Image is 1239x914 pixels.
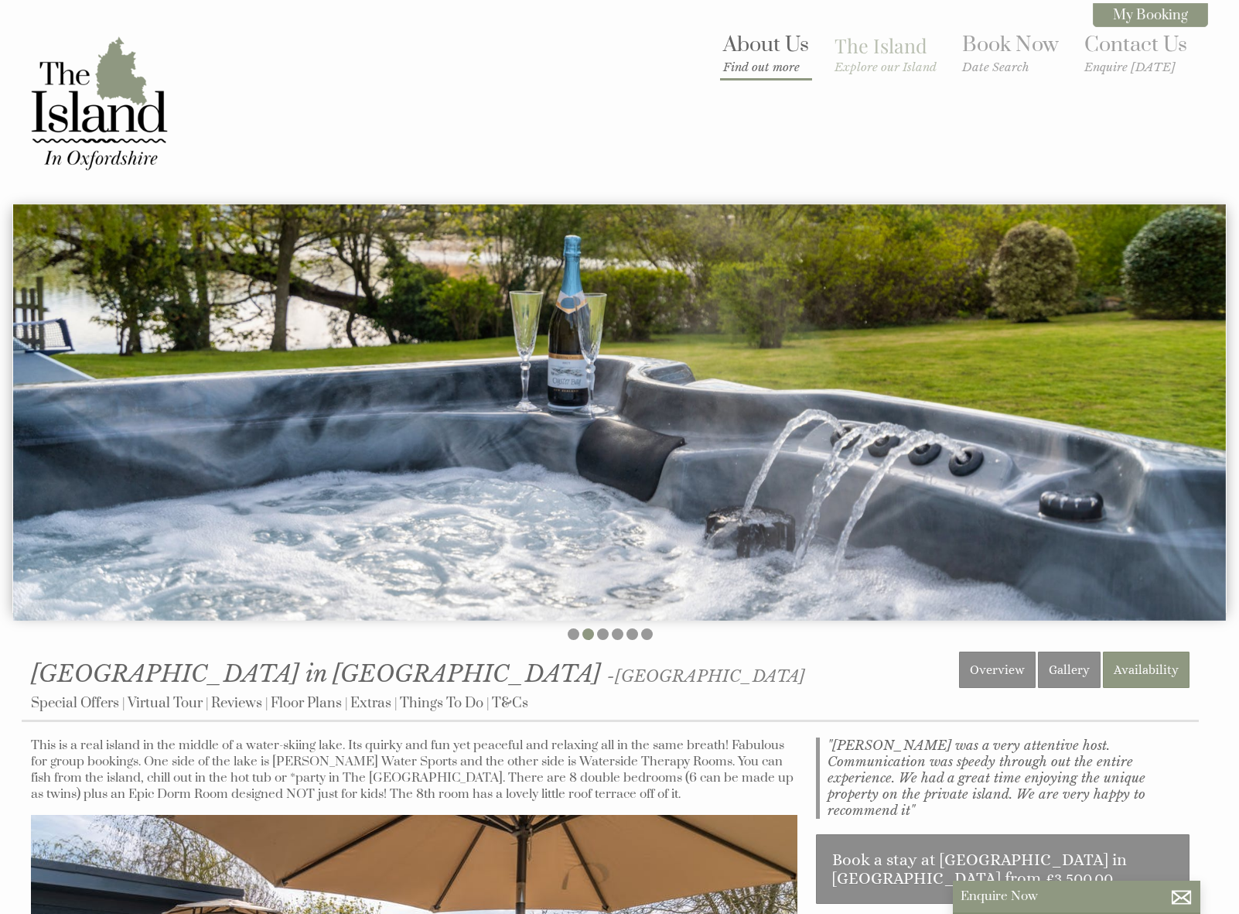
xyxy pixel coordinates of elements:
a: Gallery [1038,652,1101,688]
a: Floor Plans [271,694,342,712]
blockquote: "[PERSON_NAME] was a very attentive host. Communication was speedy through out the entire experie... [816,738,1190,819]
a: Contact UsEnquire [DATE] [1084,32,1187,74]
a: Things To Do [400,694,483,712]
a: Extras [350,694,391,712]
a: T&Cs [492,694,528,712]
a: Book NowDate Search [962,32,1059,74]
a: About UsFind out more [723,32,809,74]
a: [GEOGRAPHIC_DATA] [615,666,805,686]
a: Reviews [211,694,262,712]
span: [GEOGRAPHIC_DATA] in [GEOGRAPHIC_DATA] [31,659,601,688]
a: Overview [959,652,1036,688]
p: Enquire Now [961,888,1193,905]
small: Find out more [723,60,809,74]
a: [GEOGRAPHIC_DATA] in [GEOGRAPHIC_DATA] [31,659,607,688]
small: Date Search [962,60,1059,74]
a: Special Offers [31,694,119,712]
small: Explore our Island [835,60,937,74]
span: - [607,666,805,686]
a: The IslandExplore our Island [835,33,937,74]
small: Enquire [DATE] [1084,60,1187,74]
a: My Booking [1093,3,1208,27]
a: Virtual Tour [128,694,203,712]
a: Availability [1103,652,1190,688]
a: Book a stay at [GEOGRAPHIC_DATA] in [GEOGRAPHIC_DATA] from £3,500.00 [816,834,1190,904]
img: The Island in Oxfordshire [22,26,176,180]
p: This is a real island in the middle of a water-skiing lake. Its quirky and fun yet peaceful and r... [31,738,797,803]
